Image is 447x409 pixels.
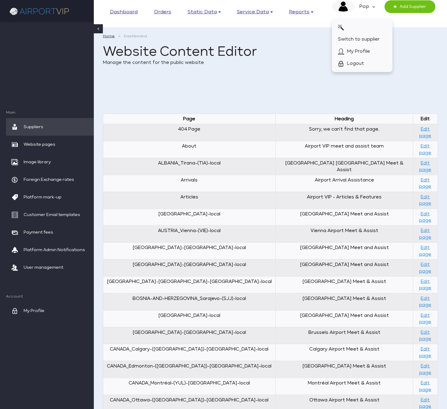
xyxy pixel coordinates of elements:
[103,293,276,310] td: BOSNIA-AND-HERZEGOVINA_Sarajevo-(SJJ)-local
[419,364,432,375] a: Edit page
[332,0,375,13] a: image description Pop
[419,279,432,290] a: Edit page
[419,313,432,324] a: Edit page
[6,294,94,299] span: Account
[6,241,94,259] a: Platform Admin Notifications
[6,118,94,136] a: Suppliers
[9,5,70,18] img: company logo here
[332,21,393,45] a: Switch to supplier
[419,245,432,256] a: Edit page
[6,171,94,188] a: Foreign Exchange rates
[103,310,276,327] td: [GEOGRAPHIC_DATA]-local
[24,259,63,276] span: User management
[6,224,94,241] a: Payment fees
[419,296,432,307] a: Edit page
[276,141,413,158] td: Airport VIP meet and assist team
[24,206,80,224] span: Customer Email templates
[24,171,74,188] span: Foreign Exchange rates
[355,0,372,13] em: Pop
[419,161,432,172] a: Edit page
[24,136,55,153] span: Website pages
[103,344,276,361] td: CANADA_Calgary-([GEOGRAPHIC_DATA])-[GEOGRAPHIC_DATA]-local
[6,206,94,224] a: Customer Email templates
[24,302,44,320] span: My Profile
[6,111,94,115] span: Main
[413,114,438,124] th: Edit
[276,277,413,294] td: [GEOGRAPHIC_DATA] Meet & Assist
[24,224,53,241] span: Payment fees
[397,0,426,13] span: Add Supplier
[332,58,393,70] a: Logout
[332,45,393,58] a: My Profile
[6,153,94,171] a: Image library
[276,158,413,175] td: [GEOGRAPHIC_DATA] [GEOGRAPHIC_DATA] Meet & Assist
[154,8,171,17] a: Orders
[276,192,413,209] td: Airport VIP - Articles & Features
[276,327,413,344] td: Brussels Airport Meet & Assist
[276,209,413,226] td: [GEOGRAPHIC_DATA] Meet and Assist
[289,8,313,17] a: Reports
[419,330,432,341] a: Edit page
[6,259,94,276] a: User management
[419,178,432,189] a: Edit page
[6,302,94,320] a: My Profile
[24,118,43,136] span: Suppliers
[276,378,413,395] td: Montréal Airport Meet & Assist
[419,262,432,273] a: Edit page
[6,136,94,153] a: Website pages
[119,33,147,39] li: Dashboard
[237,8,273,17] a: Service data
[103,175,276,192] td: Arrivals
[103,158,276,175] td: ALBANIA_Tirana-(TIA)-local
[276,310,413,327] td: [GEOGRAPHIC_DATA] Meet and Assist
[188,8,221,17] a: Static data
[276,361,413,378] td: [GEOGRAPHIC_DATA] Meet & Assist
[419,127,432,138] a: Edit page
[276,260,413,277] td: [GEOGRAPHIC_DATA] Meet and Assist
[103,209,276,226] td: [GEOGRAPHIC_DATA]-local
[276,226,413,243] td: Vienna Airport Meet & Assist
[419,195,432,206] a: Edit page
[338,33,380,45] span: Switch to supplier
[24,188,61,206] span: Platform mark-up
[276,124,413,141] td: Sorry, we can't find that page.
[24,241,85,259] span: Platform Admin Notifications
[332,19,393,72] div: image description Pop
[276,175,413,192] td: Airport Arrival Assistance
[103,192,276,209] td: Articles
[419,212,432,223] a: Edit page
[332,0,355,13] img: image description
[103,45,438,59] h1: Website Content Editor
[419,381,432,392] a: Edit page
[103,260,276,277] td: [GEOGRAPHIC_DATA]-[GEOGRAPHIC_DATA]-local
[103,226,276,243] td: AUSTRIA_Vienna-(VIE)-local
[103,378,276,395] td: CANADA_Montréal-(YUL)-[GEOGRAPHIC_DATA]-local
[347,58,364,70] span: Logout
[103,277,276,294] td: [GEOGRAPHIC_DATA]-[GEOGRAPHIC_DATA]-[GEOGRAPHIC_DATA]-local
[419,144,432,155] a: Edit page
[419,347,432,358] a: Edit page
[24,153,51,171] span: Image library
[110,8,138,17] a: Dashboard
[103,33,115,39] a: Home
[103,59,438,66] p: Manage the content for the public website
[103,361,276,378] td: CANADA_Edmonton-([GEOGRAPHIC_DATA])-[GEOGRAPHIC_DATA]-local
[276,344,413,361] td: Calgary Airport Meet & Assist
[419,398,432,409] a: Edit page
[103,243,276,260] td: [GEOGRAPHIC_DATA]-[GEOGRAPHIC_DATA]-local
[276,293,413,310] td: [GEOGRAPHIC_DATA] Meet & Assist
[103,141,276,158] td: About
[6,188,94,206] a: Platform mark-up
[276,114,413,124] th: Heading
[347,45,370,58] span: My Profile
[103,124,276,141] td: 404 Page
[419,228,432,239] a: Edit page
[103,114,276,124] th: Page
[276,243,413,260] td: [GEOGRAPHIC_DATA] Meet and Assist
[103,327,276,344] td: [GEOGRAPHIC_DATA]-[GEOGRAPHIC_DATA]-local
